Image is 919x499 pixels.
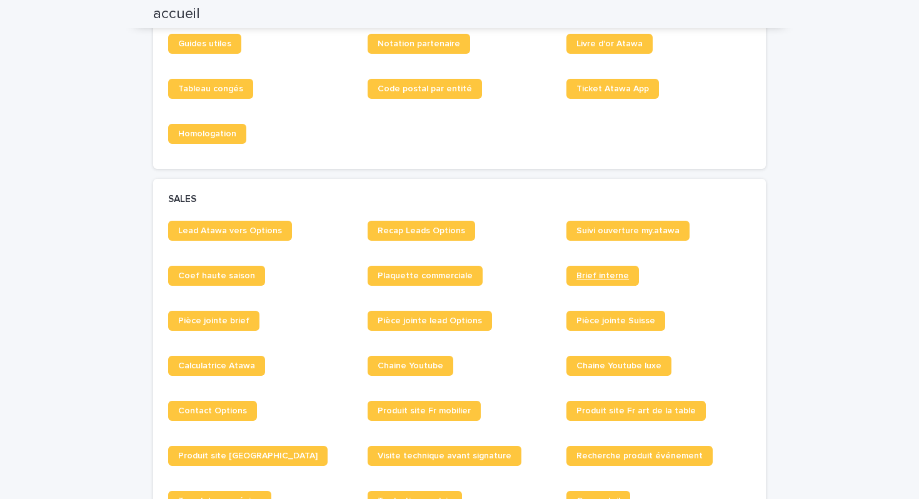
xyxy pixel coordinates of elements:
[368,446,521,466] a: Visite technique avant signature
[368,401,481,421] a: Produit site Fr mobilier
[566,446,713,466] a: Recherche produit événement
[178,129,236,138] span: Homologation
[576,84,649,93] span: Ticket Atawa App
[378,226,465,235] span: Recap Leads Options
[576,271,629,280] span: Brief interne
[368,266,483,286] a: Plaquette commerciale
[368,221,475,241] a: Recap Leads Options
[168,221,292,241] a: Lead Atawa vers Options
[168,194,196,205] h2: SALES
[576,406,696,415] span: Produit site Fr art de la table
[576,226,680,235] span: Suivi ouverture my.atawa
[576,361,661,370] span: Chaine Youtube luxe
[178,451,318,460] span: Produit site [GEOGRAPHIC_DATA]
[378,406,471,415] span: Produit site Fr mobilier
[153,5,200,23] h2: accueil
[168,311,259,331] a: Pièce jointe brief
[576,316,655,325] span: Pièce jointe Suisse
[178,316,249,325] span: Pièce jointe brief
[168,34,241,54] a: Guides utiles
[576,451,703,460] span: Recherche produit événement
[368,356,453,376] a: Chaine Youtube
[178,84,243,93] span: Tableau congés
[368,34,470,54] a: Notation partenaire
[378,271,473,280] span: Plaquette commerciale
[178,406,247,415] span: Contact Options
[566,356,671,376] a: Chaine Youtube luxe
[378,451,511,460] span: Visite technique avant signature
[566,266,639,286] a: Brief interne
[378,39,460,48] span: Notation partenaire
[566,311,665,331] a: Pièce jointe Suisse
[178,271,255,280] span: Coef haute saison
[168,401,257,421] a: Contact Options
[178,39,231,48] span: Guides utiles
[168,124,246,144] a: Homologation
[368,79,482,99] a: Code postal par entité
[576,39,643,48] span: Livre d'or Atawa
[566,401,706,421] a: Produit site Fr art de la table
[378,316,482,325] span: Pièce jointe lead Options
[168,446,328,466] a: Produit site [GEOGRAPHIC_DATA]
[168,79,253,99] a: Tableau congés
[168,266,265,286] a: Coef haute saison
[168,356,265,376] a: Calculatrice Atawa
[368,311,492,331] a: Pièce jointe lead Options
[566,34,653,54] a: Livre d'or Atawa
[378,361,443,370] span: Chaine Youtube
[566,221,690,241] a: Suivi ouverture my.atawa
[178,226,282,235] span: Lead Atawa vers Options
[566,79,659,99] a: Ticket Atawa App
[178,361,255,370] span: Calculatrice Atawa
[378,84,472,93] span: Code postal par entité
